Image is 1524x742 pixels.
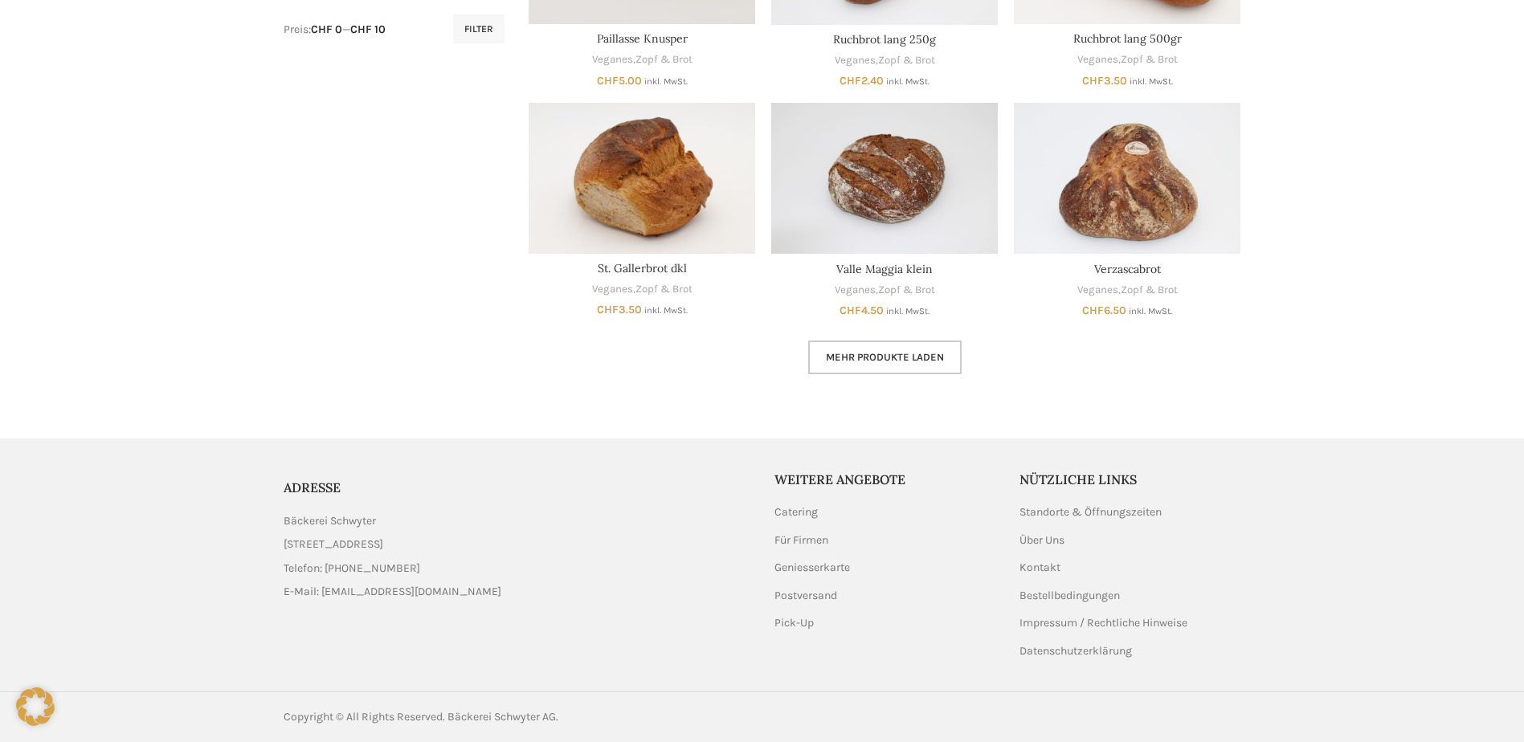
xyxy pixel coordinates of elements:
span: CHF 10 [350,22,386,36]
h5: Weitere Angebote [774,471,996,488]
small: inkl. MwSt. [644,305,688,316]
a: Über Uns [1019,532,1066,548]
span: CHF [597,74,619,88]
bdi: 3.50 [597,303,642,316]
a: Veganes [592,282,633,297]
span: Mehr Produkte laden [826,351,944,364]
a: Geniesserkarte [774,560,852,576]
small: inkl. MwSt. [886,306,930,316]
bdi: 4.50 [840,304,884,317]
a: Verzascabrot [1094,262,1161,276]
div: , [529,52,755,67]
div: , [1014,52,1240,67]
a: Zopf & Brot [1121,283,1178,298]
div: Copyright © All Rights Reserved. Bäckerei Schwyter AG. [284,708,754,726]
a: Bestellbedingungen [1019,588,1122,604]
span: CHF [1082,74,1104,88]
a: Datenschutzerklärung [1019,643,1134,659]
a: Für Firmen [774,532,830,548]
a: List item link [284,583,750,601]
a: Veganes [835,283,876,298]
div: , [771,283,998,298]
div: , [771,53,998,68]
a: Catering [774,504,819,520]
button: Filter [453,14,505,43]
span: ADRESSE [284,479,341,495]
a: Zopf & Brot [878,283,935,298]
span: CHF [840,304,861,317]
a: Zopf & Brot [878,53,935,68]
a: Paillasse Knusper [597,31,688,46]
a: Ruchbrot lang 250g [833,32,936,47]
a: Zopf & Brot [635,52,693,67]
small: inkl. MwSt. [644,76,688,87]
a: Valle Maggia klein [836,262,933,276]
a: Veganes [835,53,876,68]
h5: Nützliche Links [1019,471,1241,488]
span: CHF [1082,304,1104,317]
bdi: 3.50 [1082,74,1127,88]
div: Preis: — [284,22,386,38]
bdi: 6.50 [1082,304,1126,317]
span: Bäckerei Schwyter [284,512,376,530]
span: [STREET_ADDRESS] [284,536,383,553]
span: CHF [840,74,861,88]
span: CHF [597,303,619,316]
a: Veganes [1077,52,1118,67]
a: Veganes [592,52,633,67]
a: Zopf & Brot [1121,52,1178,67]
a: Zopf & Brot [635,282,693,297]
bdi: 5.00 [597,74,642,88]
small: inkl. MwSt. [1129,306,1172,316]
a: List item link [284,560,750,577]
a: St. Gallerbrot dkl [529,103,755,254]
a: Mehr Produkte laden [808,340,962,374]
a: Pick-Up [774,615,815,631]
div: , [529,282,755,297]
a: Postversand [774,588,839,604]
a: Valle Maggia klein [771,103,998,254]
a: Ruchbrot lang 500gr [1073,31,1182,46]
small: inkl. MwSt. [1130,76,1173,87]
span: CHF 0 [311,22,342,36]
a: Verzascabrot [1014,103,1240,254]
a: St. Gallerbrot dkl [598,261,687,275]
a: Impressum / Rechtliche Hinweise [1019,615,1189,631]
a: Standorte & Öffnungszeiten [1019,504,1163,520]
div: , [1014,283,1240,298]
small: inkl. MwSt. [886,76,930,87]
bdi: 2.40 [840,74,884,88]
a: Veganes [1077,283,1118,298]
a: Kontakt [1019,560,1062,576]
